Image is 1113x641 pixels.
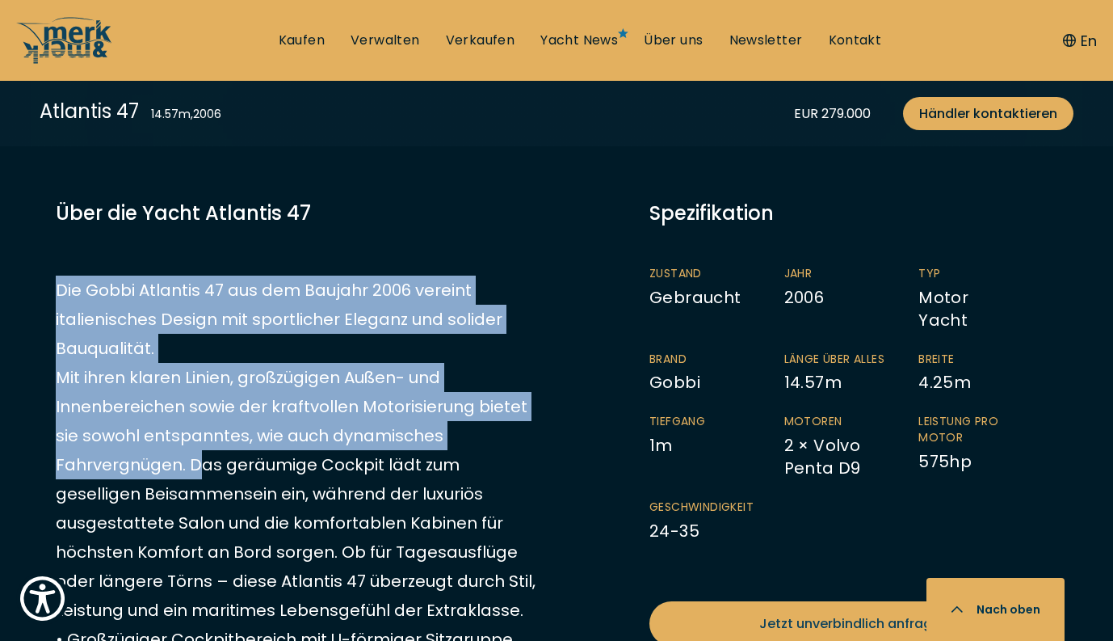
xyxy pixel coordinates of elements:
div: 14.57 m , 2006 [151,106,221,123]
a: Händler kontaktieren [903,97,1073,130]
a: Verwalten [351,32,420,49]
li: 24-35 [649,500,784,542]
a: Newsletter [729,32,803,49]
li: 2006 [784,266,919,331]
span: Jahr [784,266,887,282]
a: Verkaufen [446,32,515,49]
li: Motor Yacht [918,266,1053,331]
span: Länge über Alles [784,352,887,368]
span: Brand [649,352,752,368]
a: Kontakt [829,32,882,49]
li: 2 × Volvo Penta D9 [784,414,919,479]
li: 4.25 m [918,352,1053,394]
li: Gobbi [649,352,784,394]
button: Show Accessibility Preferences [16,572,69,625]
a: Kaufen [279,32,325,49]
span: Tiefgang [649,414,752,430]
a: Yacht News [540,32,618,49]
span: Breite [918,352,1021,368]
li: 575 hp [918,414,1053,479]
div: EUR 279.000 [794,103,871,124]
span: Leistung pro Motor [918,414,1021,445]
h3: Über die Yacht Atlantis 47 [56,199,536,227]
button: En [1063,30,1097,52]
span: Typ [918,266,1021,282]
div: Atlantis 47 [40,97,139,125]
span: Händler kontaktieren [919,103,1057,124]
li: 14.57 m [784,352,919,394]
span: Zustand [649,266,752,282]
span: Motoren [784,414,887,430]
button: Nach oben [926,578,1065,641]
li: 1 m [649,414,784,479]
span: Geschwindigkeit [649,500,752,516]
span: Jetzt unverbindlich anfragen [759,614,948,634]
a: Über uns [644,32,703,49]
div: Spezifikation [649,199,1057,227]
li: Gebraucht [649,266,784,331]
